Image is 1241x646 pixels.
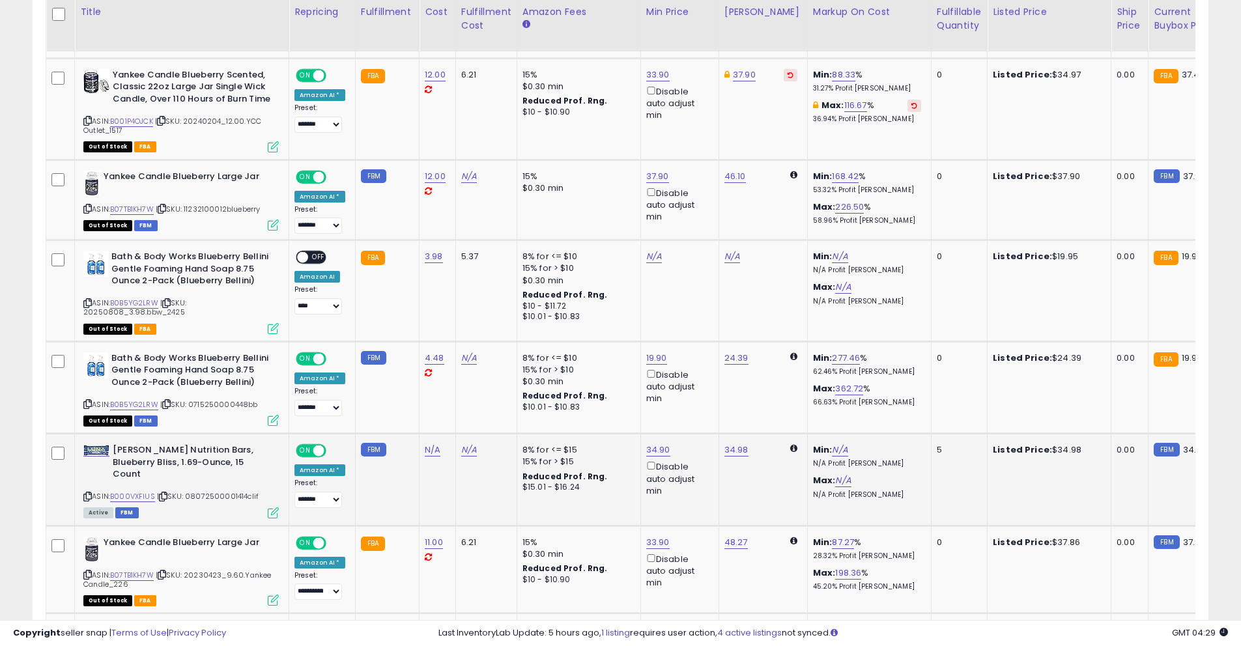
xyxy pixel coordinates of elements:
[522,69,631,81] div: 15%
[522,456,631,468] div: 15% for > $15
[1182,352,1203,364] span: 19.95
[83,220,132,231] span: All listings that are currently out of stock and unavailable for purchase on Amazon
[813,201,921,225] div: %
[425,536,443,549] a: 11.00
[110,570,154,581] a: B07TB1KH7W
[83,352,279,425] div: ASIN:
[813,382,836,395] b: Max:
[724,443,749,456] a: 34.98
[1154,69,1178,83] small: FBA
[83,251,108,277] img: 41z+RMzGk-L._SL40_.jpg
[832,536,854,549] a: 87.27
[813,474,836,486] b: Max:
[83,69,109,94] img: 51gN65MsbnL._SL40_.jpg
[522,251,631,262] div: 8% for <= $10
[813,443,833,456] b: Min:
[461,170,477,183] a: N/A
[80,5,283,19] div: Title
[134,595,156,606] span: FBA
[294,285,345,315] div: Preset:
[324,70,345,81] span: OFF
[324,171,345,182] span: OFF
[724,5,802,19] div: [PERSON_NAME]
[461,69,507,81] div: 6.21
[1183,170,1201,182] span: 37.9
[835,474,851,487] a: N/A
[646,250,662,263] a: N/A
[813,281,836,293] b: Max:
[522,402,631,413] div: $10.01 - $10.83
[813,383,921,407] div: %
[294,89,345,101] div: Amazon AI *
[835,567,861,580] a: 198.36
[522,262,631,274] div: 15% for > $10
[724,352,749,365] a: 24.39
[522,574,631,585] div: $10 - $10.90
[1117,171,1138,182] div: 0.00
[461,5,511,33] div: Fulfillment Cost
[646,459,709,497] div: Disable auto adjust min
[993,536,1052,548] b: Listed Price:
[1117,251,1138,262] div: 0.00
[1154,352,1178,367] small: FBA
[813,115,921,124] p: 36.94% Profit [PERSON_NAME]
[438,627,1228,639] div: Last InventoryLab Update: 5 hours ago, requires user action, not synced.
[324,537,345,548] span: OFF
[522,95,608,106] b: Reduced Prof. Rng.
[522,107,631,118] div: $10 - $10.90
[813,352,833,364] b: Min:
[813,100,921,124] div: %
[111,352,270,392] b: Bath & Body Works Blueberry Bellini Gentle Foaming Hand Soap 8.75 Ounce 2-Pack (Blueberry Bellini)
[83,298,186,317] span: | SKU: 20250808_3.98.bbw_2425
[83,69,279,151] div: ASIN:
[110,399,158,410] a: B0B5YG2LRW
[813,552,921,561] p: 28.32% Profit [PERSON_NAME]
[724,536,748,549] a: 48.27
[324,445,345,456] span: OFF
[425,250,443,263] a: 3.98
[83,141,132,152] span: All listings that are currently out of stock and unavailable for purchase on Amazon
[813,216,921,225] p: 58.96% Profit [PERSON_NAME]
[294,271,340,283] div: Amazon AI
[522,548,631,560] div: $0.30 min
[294,5,350,19] div: Repricing
[111,251,270,290] b: Bath & Body Works Blueberry Bellini Gentle Foaming Hand Soap 8.75 Ounce 2-Pack (Blueberry Bellini)
[361,351,386,365] small: FBM
[115,507,139,518] span: FBM
[813,170,833,182] b: Min:
[522,171,631,182] div: 15%
[813,171,921,195] div: %
[1154,5,1221,33] div: Current Buybox Price
[937,171,977,182] div: 0
[646,5,713,19] div: Min Price
[646,552,709,589] div: Disable auto adjust min
[83,537,100,563] img: 41X+jFAPmmL._SL40_.jpg
[83,595,132,606] span: All listings that are currently out of stock and unavailable for purchase on Amazon
[297,171,313,182] span: ON
[522,376,631,387] div: $0.30 min
[1154,169,1179,183] small: FBM
[844,99,867,112] a: 116.67
[832,170,859,183] a: 168.42
[733,68,756,81] a: 37.90
[110,491,155,502] a: B000VXFIUS
[461,537,507,548] div: 6.21
[993,537,1101,548] div: $37.86
[134,141,156,152] span: FBA
[937,444,977,456] div: 5
[993,443,1052,456] b: Listed Price:
[361,537,385,551] small: FBA
[993,68,1052,81] b: Listed Price:
[1117,537,1138,548] div: 0.00
[601,626,630,639] a: 1 listing
[813,352,921,376] div: %
[724,170,746,183] a: 46.10
[111,626,167,639] a: Terms of Use
[83,116,261,135] span: | SKU: 20240204_12.00.YCC Outlet_1517
[646,536,670,549] a: 33.90
[813,490,921,499] p: N/A Profit [PERSON_NAME]
[522,19,530,31] small: Amazon Fees.
[522,289,608,300] b: Reduced Prof. Rng.
[813,537,921,561] div: %
[813,582,921,591] p: 45.20% Profit [PERSON_NAME]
